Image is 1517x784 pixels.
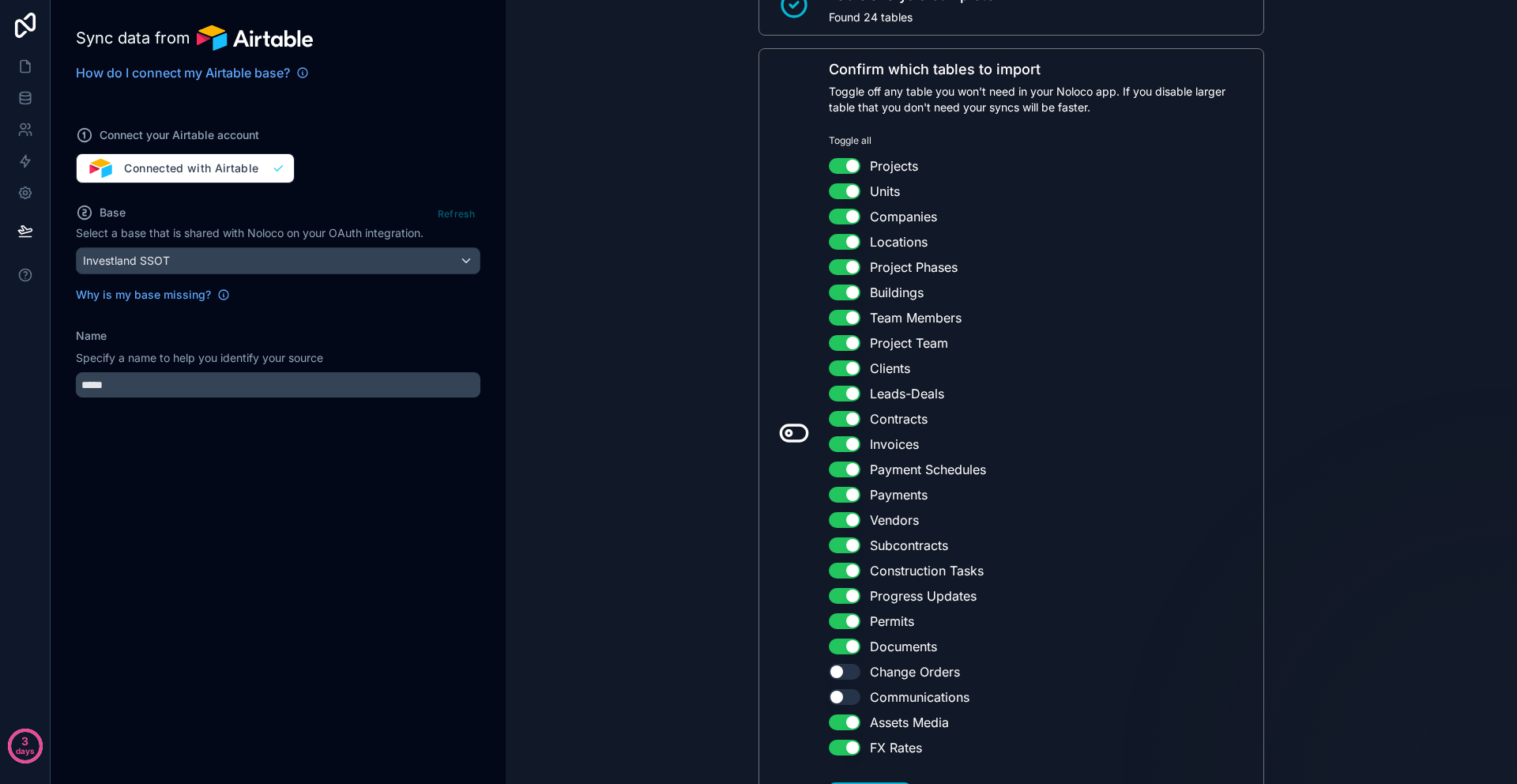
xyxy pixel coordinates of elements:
span: Companies [870,207,937,226]
span: Payments [870,485,928,504]
span: Team Members [870,308,962,327]
span: Toggle off any table you won't need in your Noloco app. If you disable larger table that you don'... [829,84,1254,115]
span: Permits [870,612,914,631]
span: Clients [870,359,910,378]
span: Subcontracts [870,536,948,555]
img: Airtable logo [197,25,313,51]
iframe: Intercom notifications message [1201,665,1517,776]
span: Leads-Deals [870,384,944,403]
span: Sync data from [76,27,190,49]
span: Locations [870,232,928,251]
a: How do I connect my Airtable base? [76,63,309,82]
span: Found 24 tables [829,9,995,25]
p: days [16,740,35,762]
a: Why is my base missing? [76,287,230,303]
p: 3 [21,733,28,749]
span: Change Orders [870,662,960,681]
label: Name [76,328,107,344]
span: Units [870,182,900,201]
span: Projects [870,156,918,175]
p: Select a base that is shared with Noloco on your OAuth integration. [76,225,480,241]
p: Specify a name to help you identify your source [76,350,480,366]
span: Connect your Airtable account [100,127,259,143]
span: FX Rates [870,738,922,757]
span: Project Team [870,334,948,352]
button: Toggle all [829,134,871,147]
span: Assets Media [870,713,949,732]
button: Investland SSOT [76,247,480,274]
span: Investland SSOT [83,253,170,269]
span: Construction Tasks [870,561,984,580]
span: Buildings [870,283,924,302]
span: Base [100,205,126,220]
span: Invoices [870,435,919,454]
span: How do I connect my Airtable base? [76,63,290,82]
span: Progress Updates [870,586,977,605]
span: Communications [870,688,969,707]
span: Confirm which tables to import [829,58,1254,81]
span: Vendors [870,511,919,530]
span: Documents [870,637,937,656]
span: Payment Schedules [870,460,986,479]
span: Contracts [870,409,928,428]
span: Project Phases [870,258,958,277]
span: Why is my base missing? [76,287,211,303]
